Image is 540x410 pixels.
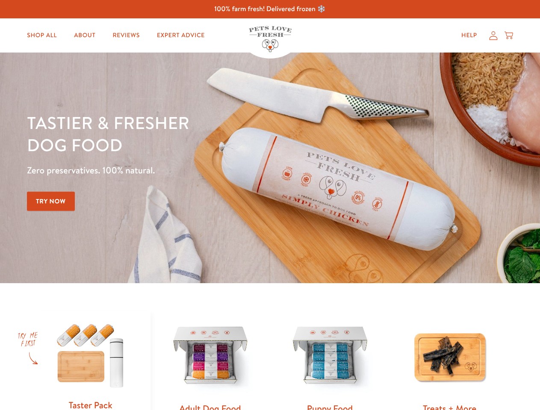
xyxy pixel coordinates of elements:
a: Help [454,27,484,44]
a: Shop All [20,27,64,44]
a: Reviews [106,27,146,44]
p: Zero preservatives. 100% natural. [27,163,351,178]
a: Expert Advice [150,27,212,44]
img: Pets Love Fresh [249,26,292,52]
a: Try Now [27,192,75,211]
h1: Tastier & fresher dog food [27,111,351,156]
a: About [67,27,102,44]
